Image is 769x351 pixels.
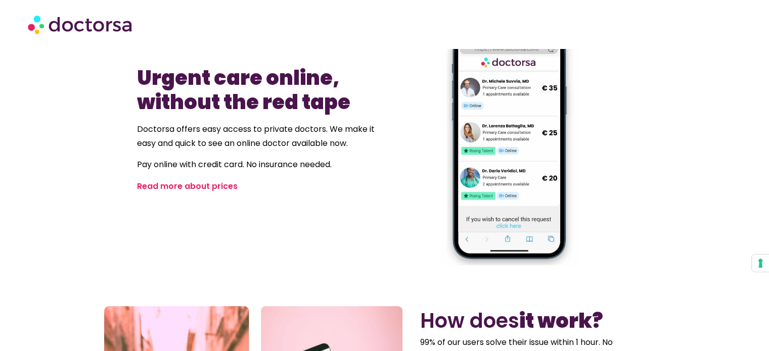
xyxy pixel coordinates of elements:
p: Doctorsa offers easy access to private doctors. We make it easy and quick to see an online doctor... [137,122,380,151]
h2: How does [420,309,662,333]
p: Pay online with credit card. No insurance needed. [137,158,380,172]
button: Your consent preferences for tracking technologies [752,255,769,272]
a: Read more about prices [137,180,238,192]
b: it work? [519,307,603,335]
b: Urgent care online, without the red tape [137,64,350,116]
